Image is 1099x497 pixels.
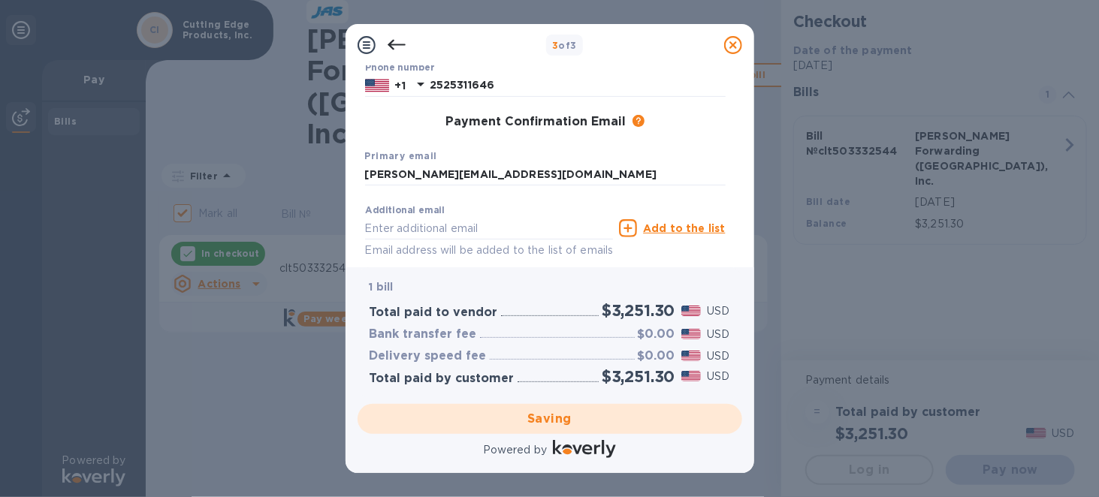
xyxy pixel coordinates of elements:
p: +1 [395,78,406,93]
input: Enter your primary name [365,164,726,186]
h3: Total paid to vendor [370,306,498,320]
input: Enter your phone number [430,74,726,97]
h3: $0.00 [638,327,675,342]
h3: Payment Confirmation Email [446,115,626,129]
b: of 3 [552,40,577,51]
h3: Bank transfer fee [370,327,477,342]
img: USD [681,306,702,316]
h2: $3,251.30 [602,367,675,386]
span: 3 [552,40,558,51]
label: Additional email [365,206,445,215]
img: USD [681,351,702,361]
p: USD [707,303,729,319]
p: USD [707,348,729,364]
h2: $3,251.30 [602,301,675,320]
p: Email address will be added to the list of emails [365,242,614,259]
label: Phone number [365,64,434,73]
h3: Delivery speed fee [370,349,487,363]
h3: $0.00 [638,349,675,363]
p: Powered by [483,442,547,458]
img: USD [681,371,702,381]
b: Primary email [365,150,437,161]
img: Logo [553,440,616,458]
img: US [365,77,389,94]
b: 1 bill [370,281,394,293]
h3: Total paid by customer [370,372,515,386]
u: Add to the list [643,222,725,234]
p: USD [707,327,729,342]
p: USD [707,369,729,384]
input: Enter additional email [365,217,614,239]
img: USD [681,329,702,339]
